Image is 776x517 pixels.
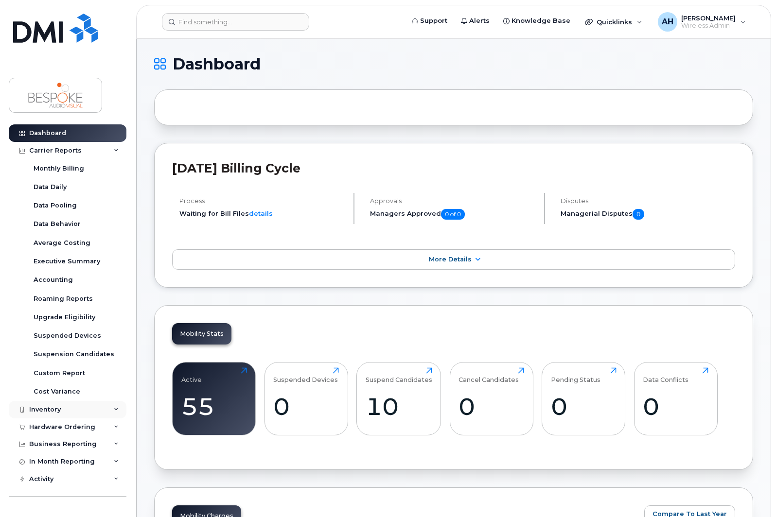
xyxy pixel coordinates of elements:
span: Dashboard [173,57,261,71]
a: details [249,209,273,217]
h5: Managerial Disputes [561,209,735,220]
a: Suspended Devices0 [273,367,339,430]
h2: [DATE] Billing Cycle [172,161,735,175]
h4: Approvals [370,197,536,205]
li: Waiting for Bill Files [179,209,345,218]
h5: Managers Approved [370,209,536,220]
h4: Disputes [561,197,735,205]
div: 0 [643,392,708,421]
a: Pending Status0 [551,367,617,430]
span: More Details [429,256,472,263]
div: 0 [459,392,524,421]
a: Cancel Candidates0 [459,367,524,430]
div: Suspended Devices [273,367,338,383]
div: Cancel Candidates [459,367,519,383]
h4: Process [179,197,345,205]
a: Active55 [181,367,247,430]
div: Data Conflicts [643,367,688,383]
div: 55 [181,392,247,421]
div: 10 [366,392,432,421]
div: Suspend Candidates [366,367,432,383]
span: 0 of 0 [441,209,465,220]
span: 0 [633,209,644,220]
div: Pending Status [551,367,600,383]
div: 0 [273,392,339,421]
a: Data Conflicts0 [643,367,708,430]
a: Suspend Candidates10 [366,367,432,430]
div: 0 [551,392,617,421]
div: Active [181,367,202,383]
